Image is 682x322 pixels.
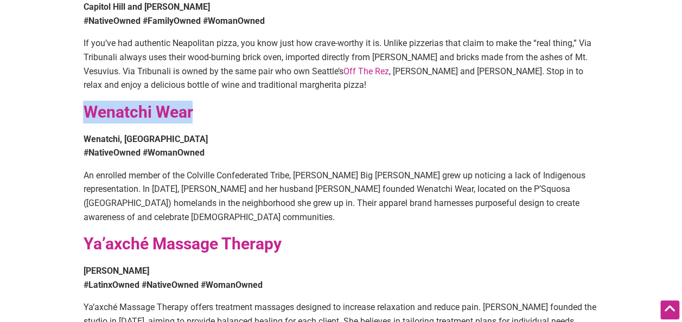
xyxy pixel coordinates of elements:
[83,266,149,276] strong: [PERSON_NAME]
[83,102,193,121] a: Wenatchi Wear
[83,280,139,290] strong: #LatinxOwned
[83,16,264,26] strong: #NativeOwned #FamilyOwned #WomanOwned
[141,280,262,290] strong: #NativeOwned #WomanOwned
[83,134,207,144] strong: Wenatchi, [GEOGRAPHIC_DATA]
[83,2,209,12] strong: Capitol Hill and [PERSON_NAME]
[83,169,598,224] p: An enrolled member of the Colville Confederated Tribe, [PERSON_NAME] Big [PERSON_NAME] grew up no...
[660,300,679,319] div: Scroll Back to Top
[343,66,388,76] a: Off The Rez
[83,36,598,92] p: If you’ve had authentic Neapolitan pizza, you know just how crave-worthy it is. Unlike pizzerias ...
[83,147,204,158] strong: #NativeOwned #WomanOwned
[83,234,281,253] a: Ya’axché Massage Therapy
